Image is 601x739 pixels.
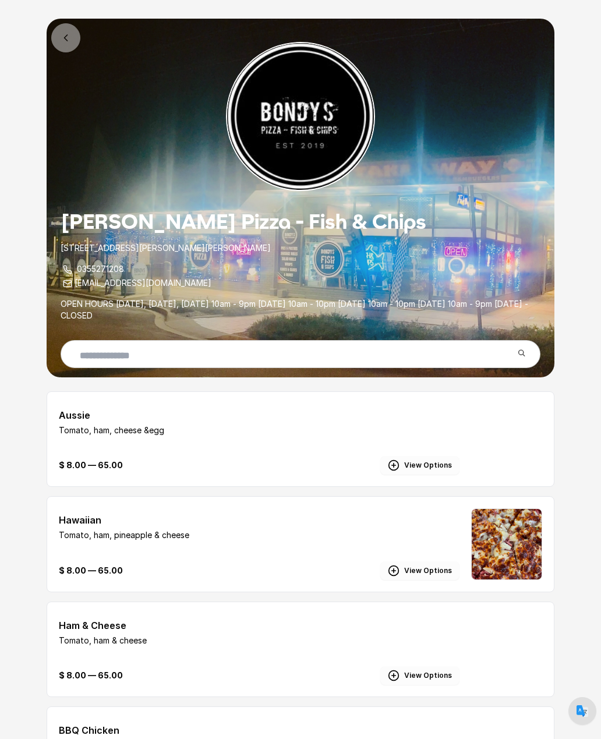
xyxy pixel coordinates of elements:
p: Tomato, ham & cheese [59,635,459,646]
a: 0355271208 [77,264,124,274]
img: Restaurant Logo [226,42,375,191]
label: Aussie [59,404,459,425]
button: View Options [380,456,459,475]
label: Hawaiian [59,508,459,529]
p: [EMAIL_ADDRESS][DOMAIN_NAME] [61,277,540,289]
p: $ 8.00 — 65.00 [59,670,123,681]
p: $ 8.00 — 65.00 [59,459,123,471]
img: default.png [577,705,588,717]
p: $ 8.00 — 65.00 [59,565,123,577]
p: [STREET_ADDRESS][PERSON_NAME][PERSON_NAME] [61,242,540,254]
p: Tomato, ham, pineapple & cheese [59,529,459,541]
p: Tomato, ham, cheese &egg [59,425,459,436]
p: OPEN HOURS [DATE], [DATE], [DATE] 10am - 9pm [DATE] 10am - 10pm [DATE] 10am - 10pm [DATE] 10am - ... [61,298,540,321]
button: View Options [380,561,459,580]
label: Ham & Cheese [59,614,459,635]
button: View Options [380,666,459,685]
img: Square Image [472,509,542,580]
h1: [PERSON_NAME] Pizza - Fish & Chips [61,210,540,233]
